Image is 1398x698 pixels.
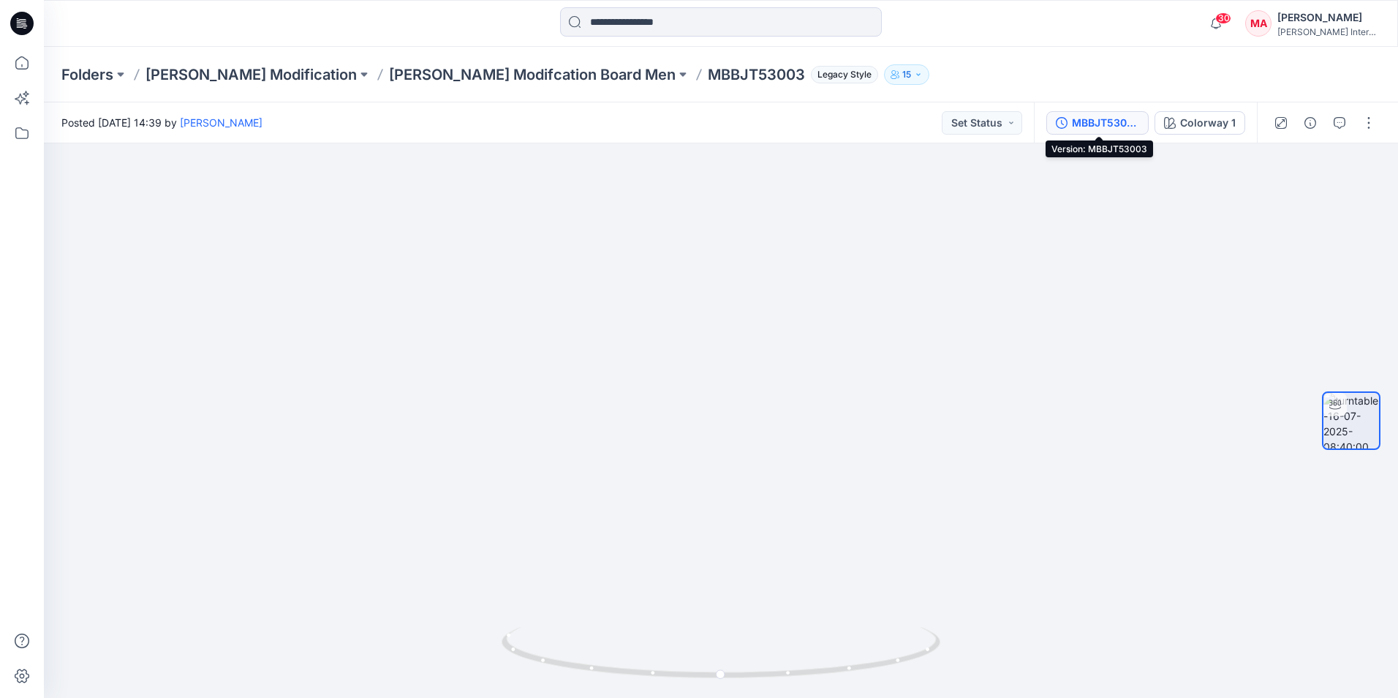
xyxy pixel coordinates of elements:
button: Colorway 1 [1155,111,1245,135]
a: Folders [61,64,113,85]
a: [PERSON_NAME] Modification [146,64,357,85]
button: Details [1299,111,1322,135]
span: Legacy Style [811,66,878,83]
div: MA [1245,10,1272,37]
button: MBBJT53003 [1046,111,1149,135]
img: turntable-16-07-2025-08:40:00 [1323,393,1379,449]
a: [PERSON_NAME] Modifcation Board Men [389,64,676,85]
button: Legacy Style [805,64,878,85]
p: MBBJT53003 [708,64,805,85]
div: Colorway 1 [1180,115,1236,131]
span: 30 [1215,12,1231,24]
div: MBBJT53003 [1072,115,1139,131]
button: 15 [884,64,929,85]
p: 15 [902,67,911,83]
a: [PERSON_NAME] [180,116,262,129]
span: Posted [DATE] 14:39 by [61,115,262,130]
div: [PERSON_NAME] [1277,9,1380,26]
div: [PERSON_NAME] International [1277,26,1380,37]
